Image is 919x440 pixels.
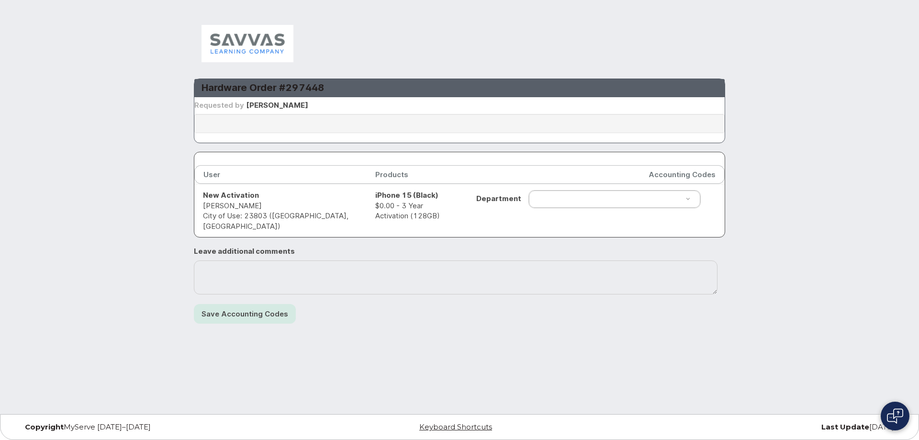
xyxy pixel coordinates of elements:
label: Leave additional comments [194,246,295,256]
th: Accounting Codes [459,165,725,184]
div: MyServe [DATE]–[DATE] [18,423,312,431]
a: Keyboard Shortcuts [419,422,492,431]
strong: New Activation [203,191,259,200]
label: Department [468,190,528,203]
td: [PERSON_NAME] City of Use: 23803 ([GEOGRAPHIC_DATA], [GEOGRAPHIC_DATA]) [194,184,367,237]
strong: Last Update [821,422,869,431]
img: Open chat [887,408,903,424]
strong: [PERSON_NAME] [246,101,308,110]
div: [DATE] [607,423,901,431]
input: Save Accounting Codes [194,304,296,324]
th: User [194,165,367,184]
strong: iPhone 15 (Black) [375,191,438,200]
h2: Please provide Accounting Codes for following items [202,155,717,163]
strong: Copyright [25,422,64,431]
td: $0.00 - 3 Year Activation (128GB) [367,184,459,237]
h3: Hardware Order #297448 [202,81,717,94]
th: Products [367,165,459,184]
span: Requested by [194,101,244,110]
img: Savvas Learning Company LLC [202,25,293,62]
